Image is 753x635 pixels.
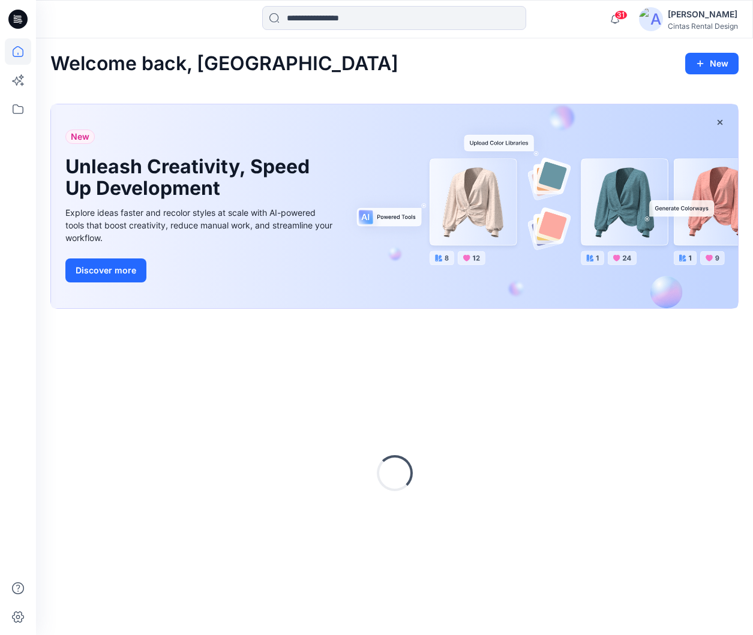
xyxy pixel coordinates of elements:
[685,53,739,74] button: New
[668,7,738,22] div: [PERSON_NAME]
[639,7,663,31] img: avatar
[50,53,398,75] h2: Welcome back, [GEOGRAPHIC_DATA]
[65,156,317,199] h1: Unleash Creativity, Speed Up Development
[65,206,335,244] div: Explore ideas faster and recolor styles at scale with AI-powered tools that boost creativity, red...
[668,22,738,31] div: Cintas Rental Design
[65,258,146,282] button: Discover more
[65,258,335,282] a: Discover more
[614,10,628,20] span: 31
[71,130,89,144] span: New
